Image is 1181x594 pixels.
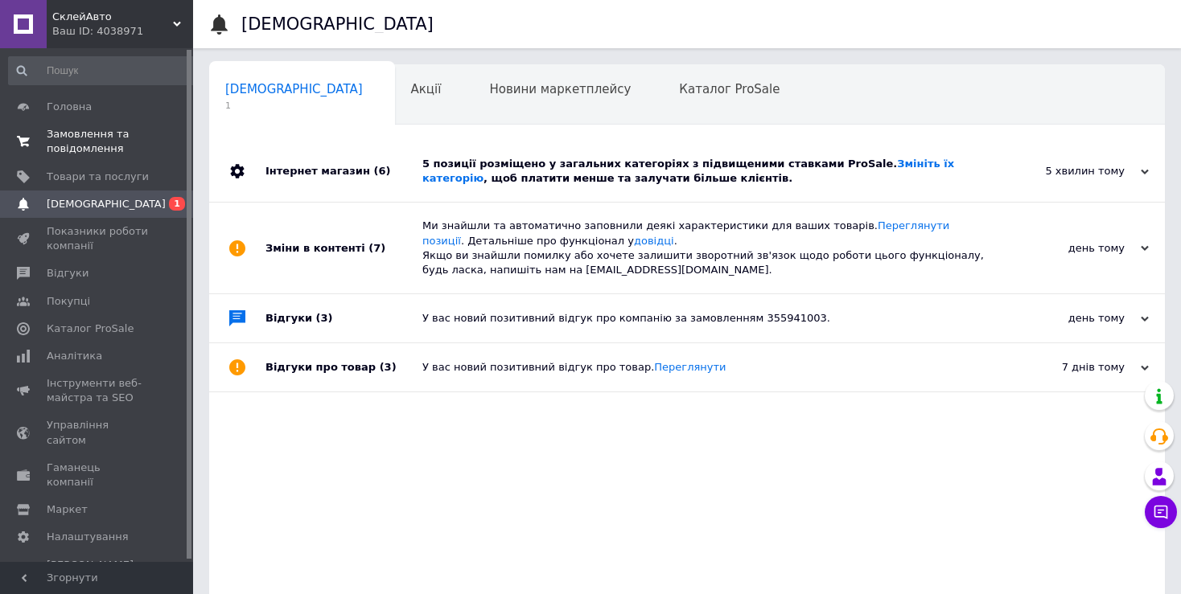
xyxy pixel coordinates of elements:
span: Гаманець компанії [47,461,149,490]
span: [DEMOGRAPHIC_DATA] [47,197,166,211]
div: 5 хвилин тому [988,164,1149,178]
span: Інструменти веб-майстра та SEO [47,376,149,405]
input: Пошук [8,56,199,85]
a: Переглянути [654,361,726,373]
a: Переглянути позиції [422,219,949,246]
span: Маркет [47,502,88,517]
div: У вас новий позитивний відгук про товар. [422,360,988,375]
div: день тому [988,241,1149,256]
a: довідці [634,235,674,247]
span: Замовлення та повідомлення [47,127,149,156]
span: СклейАвто [52,10,173,24]
span: Головна [47,100,92,114]
span: (3) [316,312,333,324]
h1: [DEMOGRAPHIC_DATA] [241,14,434,34]
div: Відгуки [265,294,422,342]
span: Товари та послуги [47,170,149,184]
button: Чат з покупцем [1145,496,1177,528]
span: [DEMOGRAPHIC_DATA] [225,82,363,96]
div: 5 позиції розміщено у загальних категоріях з підвищеними ставками ProSale. , щоб платити менше та... [422,157,988,186]
span: 1 [225,100,363,112]
span: 1 [169,197,185,211]
span: Управління сайтом [47,418,149,447]
span: Налаштування [47,530,129,544]
span: Показники роботи компанії [47,224,149,253]
span: (6) [373,165,390,177]
span: Новини маркетплейсу [489,82,631,96]
div: день тому [988,311,1149,326]
div: Інтернет магазин [265,141,422,202]
div: У вас новий позитивний відгук про компанію за замовленням 355941003. [422,311,988,326]
div: Відгуки про товар [265,343,422,391]
span: Акції [411,82,442,96]
span: (3) [380,361,397,373]
span: Аналітика [47,349,102,363]
span: (7) [368,242,385,254]
span: Каталог ProSale [679,82,780,96]
div: Ваш ID: 4038971 [52,24,193,39]
span: Каталог ProSale [47,322,134,336]
span: Покупці [47,294,90,309]
span: Відгуки [47,266,88,281]
div: Ми знайшли та автоматично заповнили деякі характеристики для ваших товарів. . Детальніше про функ... [422,219,988,277]
div: 7 днів тому [988,360,1149,375]
div: Зміни в контенті [265,203,422,293]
